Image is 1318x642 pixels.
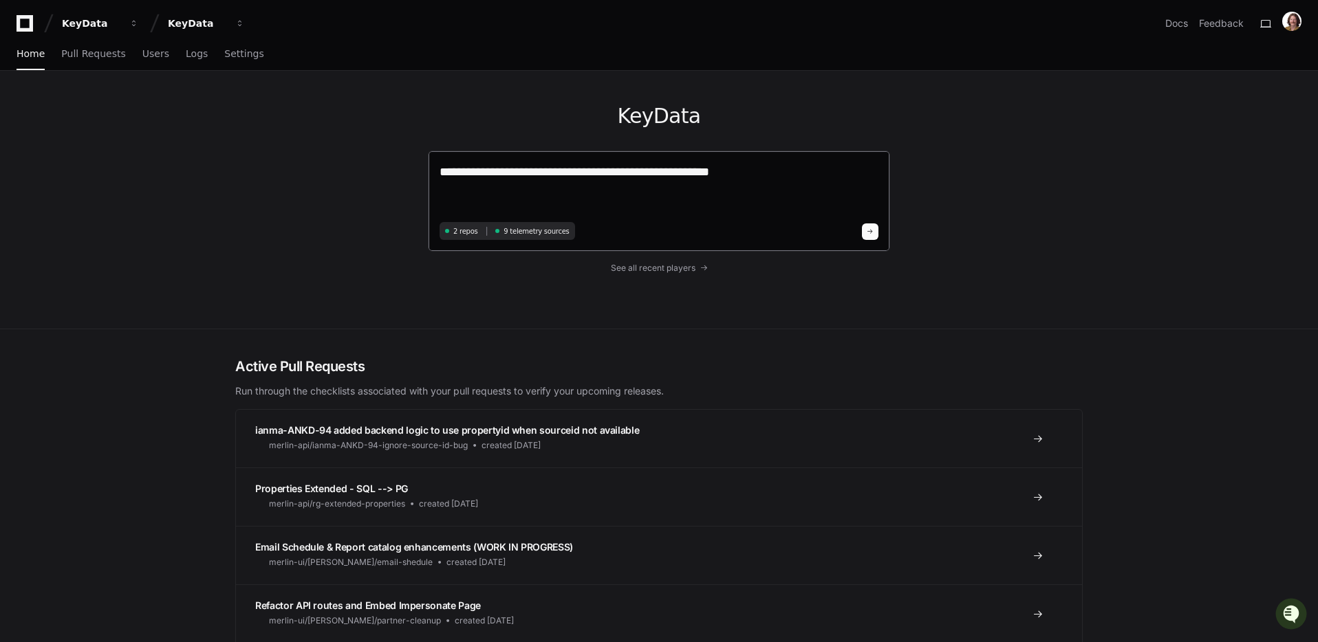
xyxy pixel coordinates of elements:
button: KeyData [56,11,144,36]
img: 1756235613930-3d25f9e4-fa56-45dd-b3ad-e072dfbd1548 [28,185,39,196]
a: Home [17,38,45,70]
span: Users [142,49,169,58]
span: Refactor API routes and Embed Impersonate Page [255,599,481,611]
span: ianma-ANKD-94 added backend logic to use propertyid when sourceid not available [255,424,639,436]
img: PlayerZero [14,14,41,41]
span: Properties Extended - SQL --> PG [255,483,408,494]
span: Logs [186,49,208,58]
a: Docs [1165,16,1188,30]
span: created [DATE] [446,557,506,568]
a: Users [142,38,169,70]
div: Welcome [14,55,250,77]
img: 1756235613930-3d25f9e4-fa56-45dd-b3ad-e072dfbd1548 [14,102,39,127]
a: Properties Extended - SQL --> PGmerlin-api/rg-extended-propertiescreated [DATE] [236,467,1082,526]
span: created [DATE] [419,498,478,509]
p: Run through the checklists associated with your pull requests to verify your upcoming releases. [235,384,1083,398]
button: KeyData [162,11,250,36]
span: created [DATE] [482,440,541,451]
span: Home [17,49,45,58]
h1: KeyData [428,104,890,129]
a: Email Schedule & Report catalog enhancements (WORK IN PROGRESS)merlin-ui/[PERSON_NAME]/email-shed... [236,526,1082,584]
span: Pylon [137,215,166,225]
iframe: Open customer support [1274,597,1311,634]
a: Logs [186,38,208,70]
span: merlin-api/rg-extended-properties [269,498,405,509]
button: See all [213,147,250,164]
span: • [114,184,119,195]
a: Settings [224,38,263,70]
span: [PERSON_NAME] [43,184,111,195]
div: Past conversations [14,150,92,161]
div: Start new chat [62,102,226,116]
span: See all recent players [611,263,695,274]
a: Pull Requests [61,38,125,70]
button: Feedback [1199,16,1244,30]
img: Robert Klasen [14,171,36,203]
span: 9 telemetry sources [504,226,569,236]
a: See all recent players [428,263,890,274]
span: merlin-ui/[PERSON_NAME]/email-shedule [269,557,433,568]
a: ianma-ANKD-94 added backend logic to use propertyid when sourceid not availablemerlin-api/ianma-A... [236,410,1082,467]
h2: Active Pull Requests [235,357,1083,376]
span: merlin-ui/[PERSON_NAME]/partner-cleanup [269,615,441,626]
div: KeyData [62,16,121,30]
span: created [DATE] [455,615,514,626]
span: Settings [224,49,263,58]
span: 2 repos [453,226,478,236]
span: merlin-api/ianma-ANKD-94-ignore-source-id-bug [269,440,468,451]
img: ACg8ocLxjWwHaTxEAox3-XWut-danNeJNGcmSgkd_pWXDZ2crxYdQKg=s96-c [1282,12,1301,31]
div: We're available if you need us! [62,116,189,127]
div: KeyData [168,16,227,30]
img: 8294786374016_798e290d9caffa94fd1d_72.jpg [29,102,54,127]
a: Powered byPylon [97,214,166,225]
span: [DATE] [122,184,150,195]
button: Start new chat [234,107,250,123]
span: Pull Requests [61,49,125,58]
span: Email Schedule & Report catalog enhancements (WORK IN PROGRESS) [255,541,573,553]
